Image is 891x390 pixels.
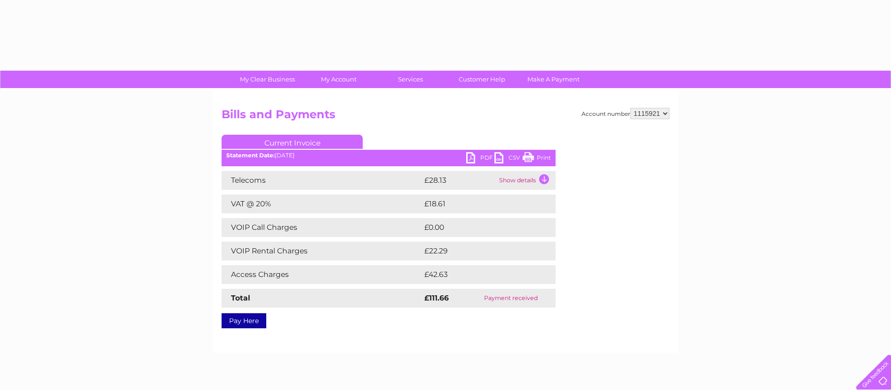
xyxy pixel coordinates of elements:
div: [DATE] [222,152,556,159]
a: Make A Payment [515,71,592,88]
td: VAT @ 20% [222,195,422,213]
td: Show details [497,171,556,190]
td: £22.29 [422,242,536,260]
h2: Bills and Payments [222,108,669,126]
td: £28.13 [422,171,497,190]
td: £18.61 [422,195,535,213]
a: CSV [494,152,523,166]
a: Pay Here [222,313,266,328]
td: Access Charges [222,265,422,284]
a: Customer Help [443,71,521,88]
strong: £111.66 [424,293,449,302]
td: Telecoms [222,171,422,190]
strong: Total [231,293,250,302]
td: £42.63 [422,265,536,284]
td: VOIP Call Charges [222,218,422,237]
div: Account number [581,108,669,119]
a: Print [523,152,551,166]
a: My Account [300,71,378,88]
a: Current Invoice [222,135,363,149]
td: £0.00 [422,218,534,237]
a: My Clear Business [229,71,306,88]
a: Services [372,71,449,88]
td: VOIP Rental Charges [222,242,422,260]
b: Statement Date: [226,152,275,159]
td: Payment received [467,289,556,308]
a: PDF [466,152,494,166]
